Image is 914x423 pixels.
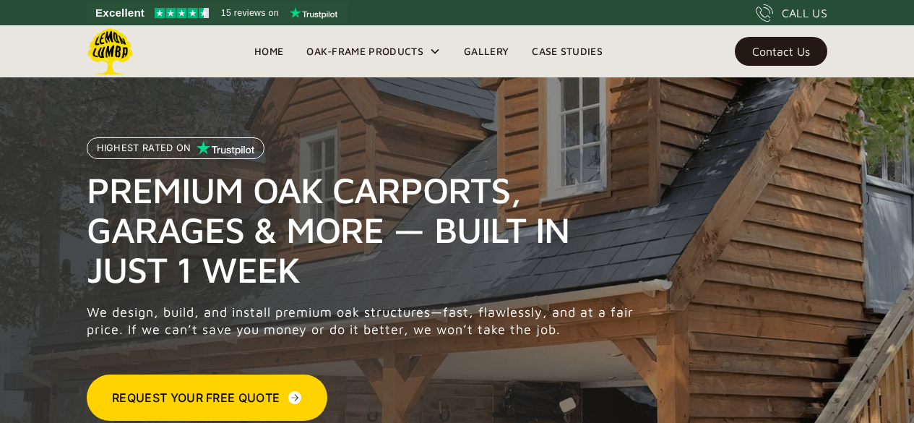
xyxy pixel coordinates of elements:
[87,137,264,170] a: Highest Rated on
[782,4,827,22] div: CALL US
[243,40,295,62] a: Home
[756,4,827,22] a: CALL US
[520,40,614,62] a: Case Studies
[155,8,209,18] img: Trustpilot 4.5 stars
[87,375,327,421] a: Request Your Free Quote
[87,304,642,338] p: We design, build, and install premium oak structures—fast, flawlessly, and at a fair price. If we...
[87,170,642,289] h1: Premium Oak Carports, Garages & More — Built in Just 1 Week
[752,46,810,56] div: Contact Us
[221,4,279,22] span: 15 reviews on
[87,3,348,23] a: See Lemon Lumba reviews on Trustpilot
[290,7,337,19] img: Trustpilot logo
[306,43,423,60] div: Oak-Frame Products
[452,40,520,62] a: Gallery
[295,25,452,77] div: Oak-Frame Products
[112,389,280,406] div: Request Your Free Quote
[95,4,145,22] span: Excellent
[97,143,191,153] p: Highest Rated on
[735,37,827,66] a: Contact Us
